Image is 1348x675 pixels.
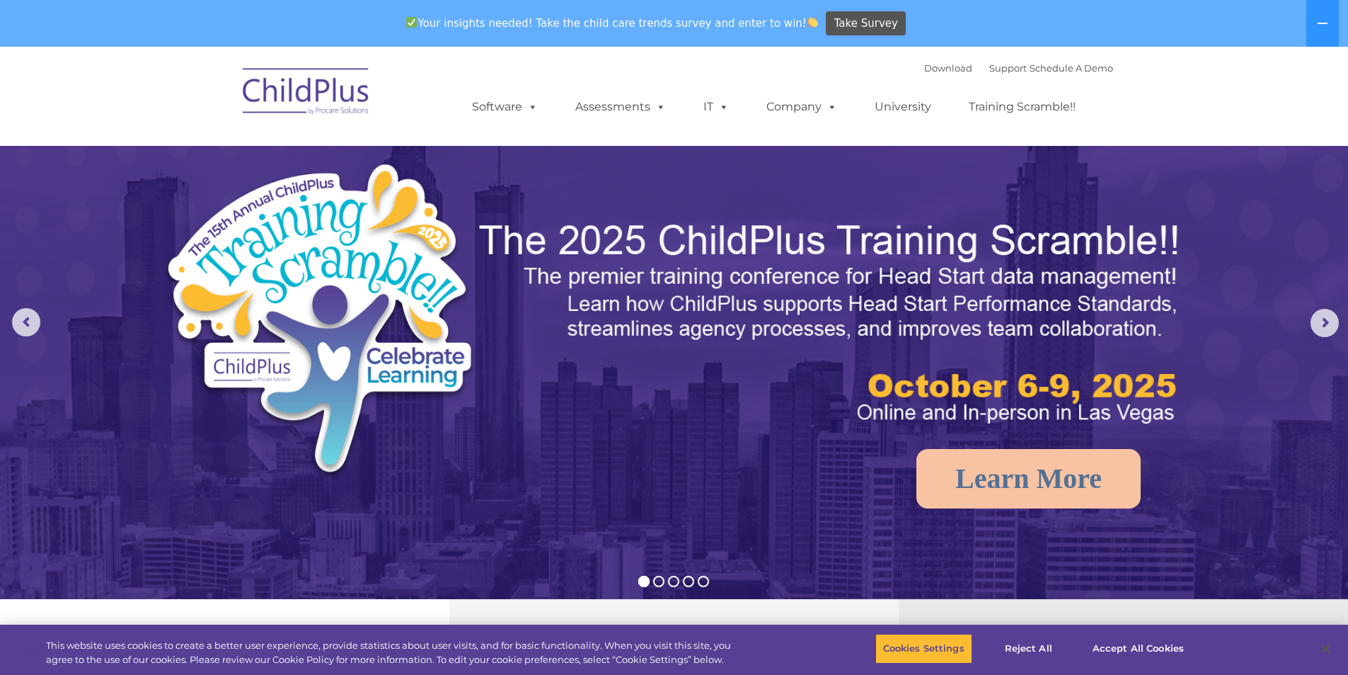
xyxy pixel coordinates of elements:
a: Schedule A Demo [1030,62,1113,74]
a: Software [458,93,552,121]
img: ChildPlus by Procare Solutions [236,58,377,129]
img: ✅ [406,17,417,28]
button: Reject All [984,634,1073,664]
span: Last name [197,93,240,104]
a: Support [989,62,1027,74]
a: IT [689,93,743,121]
div: This website uses cookies to create a better user experience, provide statistics about user visit... [46,639,742,667]
a: Company [752,93,851,121]
a: Training Scramble!! [955,93,1090,121]
a: Take Survey [826,11,906,36]
a: Download [924,62,972,74]
img: 👏 [807,17,818,28]
a: Assessments [561,93,680,121]
span: Your insights needed! Take the child care trends survey and enter to win! [401,9,824,37]
a: Learn More [916,449,1141,509]
font: | [924,62,1113,74]
span: Phone number [197,152,257,162]
a: University [860,93,945,121]
button: Close [1310,633,1341,664]
button: Cookies Settings [875,634,972,664]
button: Accept All Cookies [1085,634,1192,664]
span: Take Survey [834,11,898,36]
